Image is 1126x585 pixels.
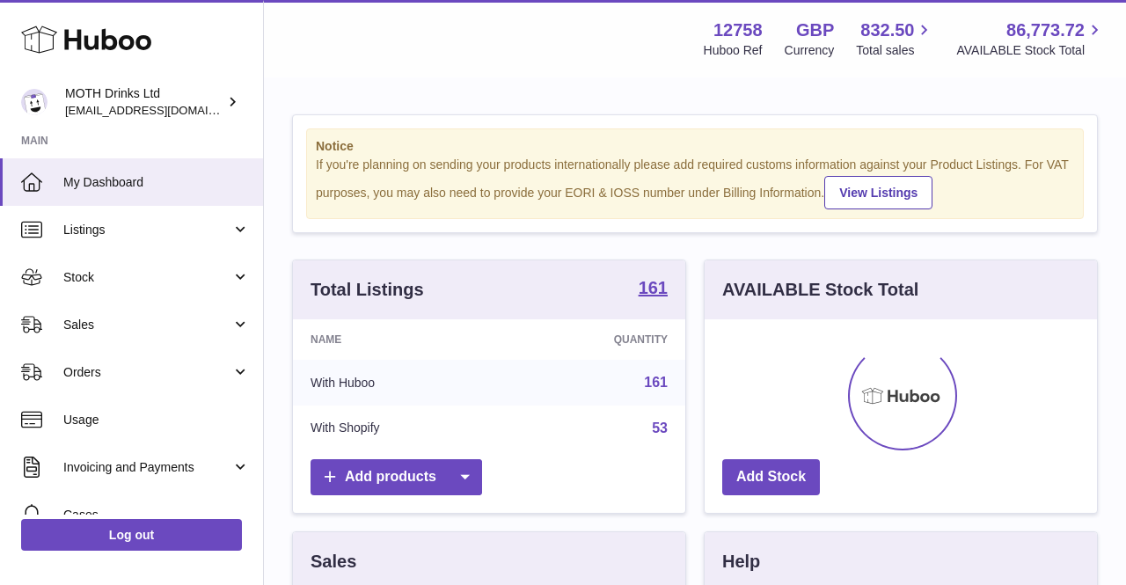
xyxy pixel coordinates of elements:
h3: Help [722,550,760,574]
span: AVAILABLE Stock Total [956,42,1105,59]
span: Sales [63,317,231,333]
a: View Listings [824,176,932,209]
a: 832.50 Total sales [856,18,934,59]
a: 161 [644,375,668,390]
a: 161 [639,279,668,300]
strong: 12758 [713,18,763,42]
div: Huboo Ref [704,42,763,59]
span: Stock [63,269,231,286]
div: MOTH Drinks Ltd [65,85,223,119]
th: Quantity [504,319,685,360]
span: [EMAIL_ADDRESS][DOMAIN_NAME] [65,103,259,117]
h3: Sales [311,550,356,574]
h3: AVAILABLE Stock Total [722,278,918,302]
span: Invoicing and Payments [63,459,231,476]
a: Add products [311,459,482,495]
th: Name [293,319,504,360]
span: Orders [63,364,231,381]
td: With Huboo [293,360,504,406]
span: Listings [63,222,231,238]
strong: Notice [316,138,1074,155]
a: 53 [652,420,668,435]
span: My Dashboard [63,174,250,191]
a: 86,773.72 AVAILABLE Stock Total [956,18,1105,59]
span: Total sales [856,42,934,59]
td: With Shopify [293,406,504,451]
strong: GBP [796,18,834,42]
div: Currency [785,42,835,59]
h3: Total Listings [311,278,424,302]
div: If you're planning on sending your products internationally please add required customs informati... [316,157,1074,209]
span: 832.50 [860,18,914,42]
span: Usage [63,412,250,428]
a: Log out [21,519,242,551]
img: orders@mothdrinks.com [21,89,48,115]
strong: 161 [639,279,668,296]
a: Add Stock [722,459,820,495]
span: 86,773.72 [1006,18,1085,42]
span: Cases [63,507,250,523]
